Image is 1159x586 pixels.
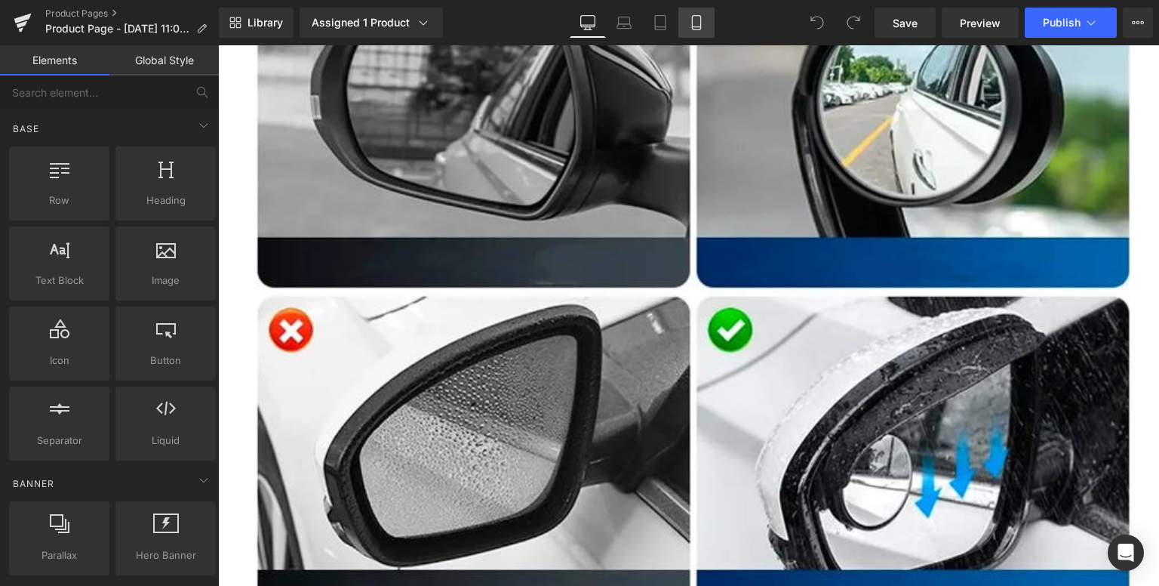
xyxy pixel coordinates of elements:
[45,8,219,20] a: Product Pages
[838,8,868,38] button: Redo
[893,15,918,31] span: Save
[942,8,1019,38] a: Preview
[120,433,211,449] span: Liquid
[1025,8,1117,38] button: Publish
[1123,8,1153,38] button: More
[960,15,1001,31] span: Preview
[219,8,294,38] a: New Library
[678,8,715,38] a: Mobile
[120,353,211,369] span: Button
[11,122,41,136] span: Base
[109,45,219,76] a: Global Style
[14,547,105,563] span: Parallax
[14,193,105,208] span: Row
[312,15,431,30] div: Assigned 1 Product
[11,477,56,491] span: Banner
[120,547,211,563] span: Hero Banner
[45,23,190,35] span: Product Page - [DATE] 11:08:14
[642,8,678,38] a: Tablet
[247,16,283,29] span: Library
[120,273,211,288] span: Image
[570,8,606,38] a: Desktop
[1108,535,1144,571] div: Open Intercom Messenger
[14,353,105,369] span: Icon
[14,433,105,449] span: Separator
[120,193,211,208] span: Heading
[14,273,105,288] span: Text Block
[802,8,832,38] button: Undo
[606,8,642,38] a: Laptop
[1043,17,1081,29] span: Publish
